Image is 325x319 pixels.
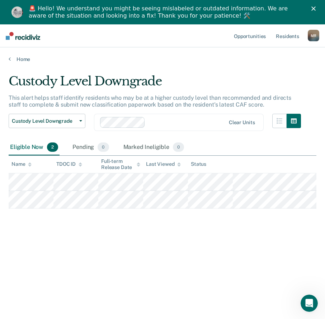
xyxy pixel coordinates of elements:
button: Custody Level Downgrade [9,114,85,128]
iframe: Intercom live chat [301,295,318,312]
a: Home [9,56,316,62]
div: Clear units [229,119,255,126]
div: Name [11,161,32,167]
div: Pending0 [71,140,110,155]
div: Full-term Release Date [101,158,140,170]
button: MR [308,30,319,41]
div: Close [311,6,319,11]
div: Last Viewed [146,161,181,167]
a: Opportunities [232,24,267,47]
p: This alert helps staff identify residents who may be at a higher custody level than recommended a... [9,94,291,108]
div: Eligible Now2 [9,140,60,155]
div: Status [191,161,206,167]
div: TDOC ID [56,161,82,167]
img: Recidiviz [6,32,40,40]
span: 0 [98,142,109,152]
span: 0 [173,142,184,152]
div: 🚨 Hello! We understand you might be seeing mislabeled or outdated information. We are aware of th... [29,5,302,19]
span: 2 [47,142,58,152]
span: Custody Level Downgrade [12,118,76,124]
img: Profile image for Kim [11,6,23,18]
a: Residents [274,24,301,47]
div: Marked Ineligible0 [122,140,186,155]
div: Custody Level Downgrade [9,74,301,94]
div: M R [308,30,319,41]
